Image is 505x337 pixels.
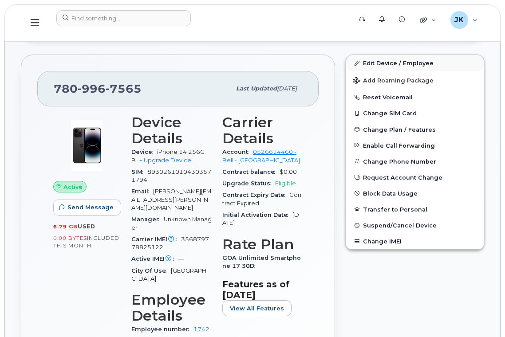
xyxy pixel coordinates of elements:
[193,326,209,333] a: 1742
[63,183,83,191] span: Active
[178,255,184,262] span: —
[363,142,435,149] span: Enable Call Forwarding
[131,149,205,163] span: iPhone 14 256GB
[222,300,292,316] button: View All Features
[131,188,153,195] span: Email
[131,267,208,282] span: [GEOGRAPHIC_DATA]
[280,168,297,175] span: $0.00
[78,223,95,230] span: used
[346,153,484,169] button: Change Phone Number
[53,200,121,216] button: Send Message
[60,119,114,172] img: image20231002-3703462-njx0qo.jpeg
[53,223,78,230] span: 6.79 GB
[53,235,87,241] span: 0.00 Bytes
[131,188,211,211] span: [PERSON_NAME][EMAIL_ADDRESS][PERSON_NAME][DOMAIN_NAME]
[139,157,191,164] a: + Upgrade Device
[131,216,212,231] span: Unknown Manager
[56,10,191,26] input: Find something...
[454,15,464,25] span: JK
[54,82,142,95] span: 780
[363,222,437,229] span: Suspend/Cancel Device
[346,71,484,89] button: Add Roaming Package
[78,82,106,95] span: 996
[363,126,436,133] span: Change Plan / Features
[67,203,114,212] span: Send Message
[230,304,284,313] span: View All Features
[222,236,303,252] h3: Rate Plan
[131,168,211,183] span: 89302610104303571794
[131,326,193,333] span: Employee number
[131,255,178,262] span: Active IMEI
[346,55,484,71] a: Edit Device / Employee
[353,77,434,86] span: Add Roaming Package
[222,149,253,155] span: Account
[275,180,296,187] span: Eligible
[346,233,484,249] button: Change IMEI
[222,212,292,218] span: Initial Activation Date
[346,201,484,217] button: Transfer to Personal
[222,279,303,300] h3: Features as of [DATE]
[222,114,303,146] h3: Carrier Details
[131,216,164,223] span: Manager
[277,85,297,92] span: [DATE]
[131,114,212,146] h3: Device Details
[131,292,212,324] h3: Employee Details
[222,168,280,175] span: Contract balance
[346,217,484,233] button: Suspend/Cancel Device
[346,185,484,201] button: Block Data Usage
[106,82,142,95] span: 7565
[346,169,484,185] button: Request Account Change
[222,149,300,163] a: 0526614460 - Bell - [GEOGRAPHIC_DATA]
[444,11,484,29] div: Jayson Kralkay
[222,255,301,269] span: GOA Unlimited Smartphone 17 30D
[222,192,301,206] span: Contract Expired
[131,149,157,155] span: Device
[346,137,484,153] button: Enable Call Forwarding
[131,267,171,274] span: City Of Use
[414,11,442,29] div: Quicklinks
[346,121,484,137] button: Change Plan / Features
[131,236,181,243] span: Carrier IMEI
[222,180,275,187] span: Upgrade Status
[346,89,484,105] button: Reset Voicemail
[131,168,147,175] span: SIM
[222,192,289,198] span: Contract Expiry Date
[346,105,484,121] button: Change SIM Card
[236,85,277,92] span: Last updated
